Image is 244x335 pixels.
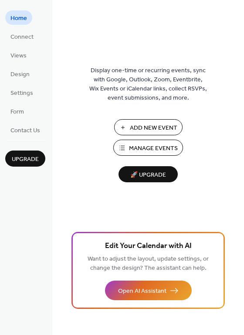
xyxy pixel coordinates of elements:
[5,67,35,81] a: Design
[10,33,34,42] span: Connect
[124,169,173,181] span: 🚀 Upgrade
[113,140,183,156] button: Manage Events
[10,107,24,117] span: Form
[5,85,38,100] a: Settings
[5,104,29,118] a: Form
[10,70,30,79] span: Design
[5,123,45,137] a: Contact Us
[130,124,177,133] span: Add New Event
[5,48,32,62] a: Views
[118,287,166,296] span: Open AI Assistant
[10,14,27,23] span: Home
[105,240,192,252] span: Edit Your Calendar with AI
[114,119,183,135] button: Add New Event
[12,155,39,164] span: Upgrade
[5,10,32,25] a: Home
[10,89,33,98] span: Settings
[88,253,209,274] span: Want to adjust the layout, update settings, or change the design? The assistant can help.
[10,126,40,135] span: Contact Us
[5,29,39,44] a: Connect
[129,144,178,153] span: Manage Events
[105,281,192,300] button: Open AI Assistant
[119,166,178,182] button: 🚀 Upgrade
[10,51,27,60] span: Views
[5,151,45,167] button: Upgrade
[89,66,207,103] span: Display one-time or recurring events, sync with Google, Outlook, Zoom, Eventbrite, Wix Events or ...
